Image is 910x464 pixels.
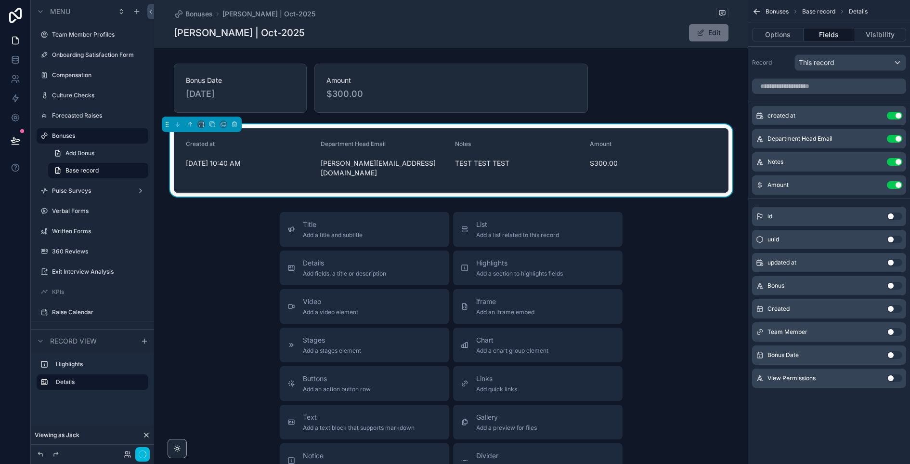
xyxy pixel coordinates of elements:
[303,270,386,278] span: Add fields, a title or description
[321,140,386,147] span: Department Head Email
[186,159,313,168] span: [DATE] 10:40 AM
[767,112,795,119] span: created at
[186,140,215,147] span: Created at
[52,308,143,316] label: Raise Calendar
[174,9,213,19] a: Bonuses
[185,9,213,19] span: Bonuses
[590,140,611,147] span: Amount
[303,412,415,422] span: Text
[476,412,537,422] span: Gallery
[56,378,141,386] label: Details
[476,270,563,278] span: Add a section to highlights fields
[455,140,471,147] span: Notes
[767,282,784,290] span: Bonus
[48,163,148,178] a: Base record
[303,308,358,316] span: Add a video element
[52,268,143,276] label: Exit Interview Analysis
[476,335,548,345] span: Chart
[590,159,717,168] span: $300.00
[802,8,835,15] span: Base record
[767,328,807,336] span: Team Member
[50,328,99,338] span: Hidden pages
[855,28,906,41] button: Visibility
[303,385,371,393] span: Add an action button row
[56,360,141,368] label: Highlights
[52,71,143,79] label: Compensation
[476,385,517,393] span: Add quick links
[280,405,449,439] button: TextAdd a text block that supports markdown
[455,159,582,168] span: TEST TEST TEST
[303,374,371,384] span: Buttons
[52,31,143,39] label: Team Member Profiles
[476,451,512,461] span: Divider
[799,58,834,67] span: This record
[476,347,548,355] span: Add a chart group element
[303,451,360,461] span: Notice
[752,28,804,41] button: Options
[35,431,79,439] span: Viewing as Jack
[767,158,783,166] span: Notes
[174,26,305,40] h1: [PERSON_NAME] | Oct-2025
[767,305,790,313] span: Created
[453,212,623,247] button: ListAdd a list related to this record
[476,220,559,229] span: List
[50,336,97,346] span: Record view
[303,424,415,432] span: Add a text block that supports markdown
[52,227,143,235] label: Written Forms
[52,288,143,296] label: KPIs
[280,212,449,247] button: TitleAdd a title and subtitle
[65,149,94,157] span: Add Bonus
[476,231,559,239] span: Add a list related to this record
[52,207,143,215] label: Verbal Forms
[303,297,358,306] span: Video
[767,374,816,382] span: View Permissions
[767,259,796,266] span: updated at
[52,92,143,99] label: Culture Checks
[767,135,832,143] span: Department Head Email
[453,251,623,285] button: HighlightsAdd a section to highlights fields
[52,187,129,195] label: Pulse Surveys
[453,289,623,324] button: iframeAdd an iframe embed
[476,308,534,316] span: Add an iframe embed
[31,352,154,399] div: scrollable content
[303,220,363,229] span: Title
[48,146,148,161] a: Add Bonus
[476,297,534,306] span: iframe
[303,231,363,239] span: Add a title and subtitle
[767,212,772,220] span: id
[849,8,868,15] span: Details
[303,347,361,355] span: Add a stages element
[752,59,791,66] label: Record
[50,7,70,16] span: Menu
[280,328,449,362] button: StagesAdd a stages element
[52,132,143,140] label: Bonuses
[321,159,448,178] span: [PERSON_NAME][EMAIL_ADDRESS][DOMAIN_NAME]
[52,51,143,59] label: Onboarding Satisfaction Form
[280,289,449,324] button: VideoAdd a video element
[280,251,449,285] button: DetailsAdd fields, a title or description
[689,24,728,41] button: Edit
[303,258,386,268] span: Details
[453,405,623,439] button: GalleryAdd a preview for files
[767,181,789,189] span: Amount
[303,335,361,345] span: Stages
[476,424,537,432] span: Add a preview for files
[52,248,143,255] label: 360 Reviews
[222,9,315,19] a: [PERSON_NAME] | Oct-2025
[476,258,563,268] span: Highlights
[52,112,143,119] label: Forecasted Raises
[766,8,789,15] span: Bonuses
